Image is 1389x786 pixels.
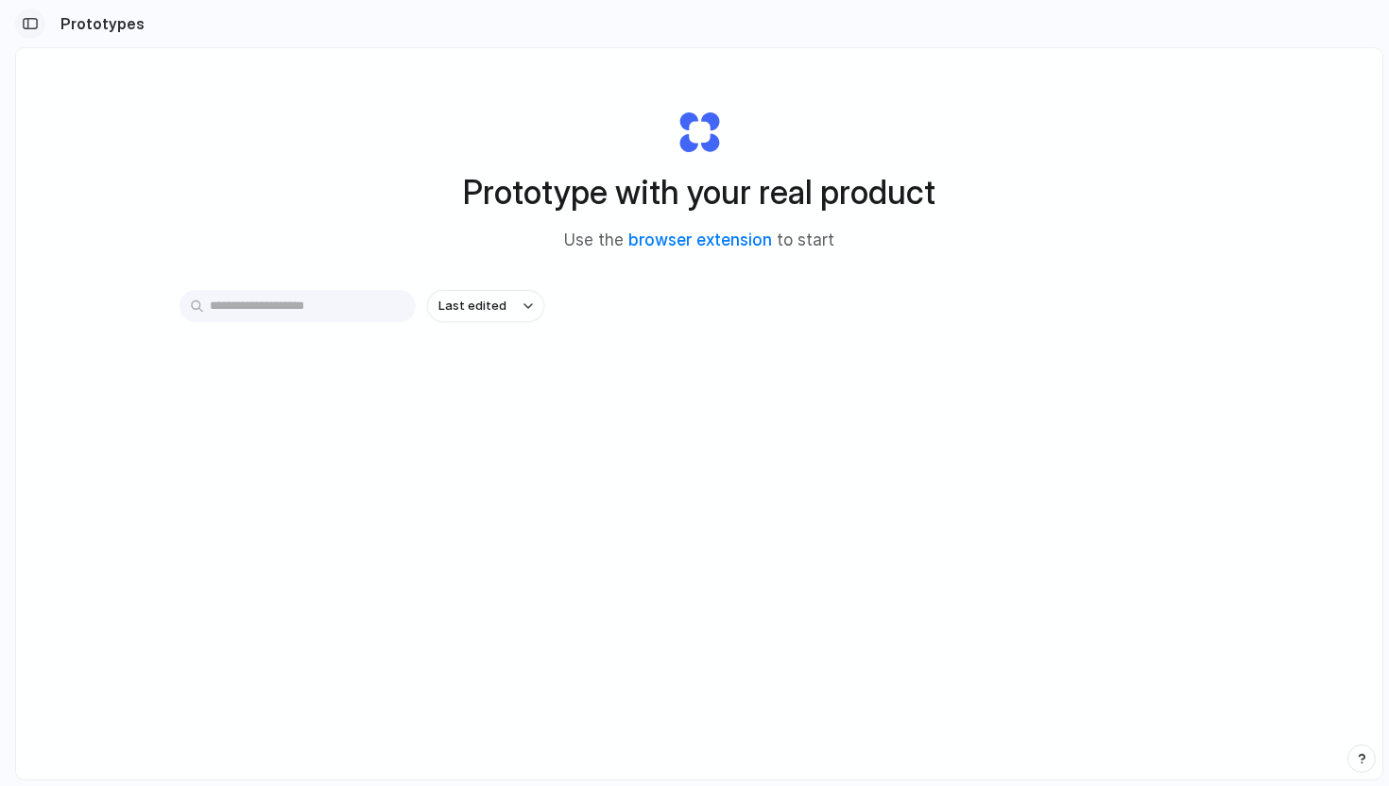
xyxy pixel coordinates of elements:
[427,290,544,322] button: Last edited
[564,229,834,253] span: Use the to start
[463,167,935,217] h1: Prototype with your real product
[53,12,145,35] h2: Prototypes
[628,231,772,249] a: browser extension
[438,297,506,316] span: Last edited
